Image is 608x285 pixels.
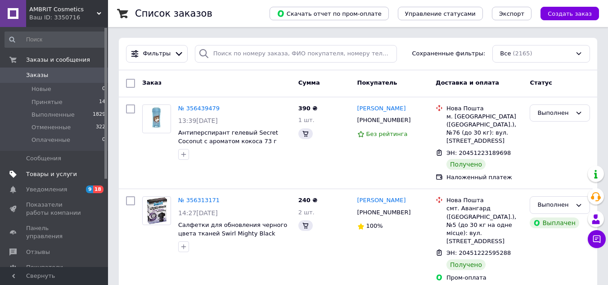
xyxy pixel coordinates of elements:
span: 13:39[DATE] [178,117,218,124]
input: Поиск [5,32,106,48]
span: 1829 [93,111,105,119]
button: Экспорт [492,7,531,20]
span: 2 шт. [298,209,315,216]
div: смт. Авангард ([GEOGRAPHIC_DATA].), №5 (до 30 кг на одне місце): вул. [STREET_ADDRESS] [446,204,522,245]
div: Получено [446,159,486,170]
div: [PHONE_NUMBER] [356,207,413,218]
a: № 356439479 [178,105,220,112]
span: Статус [530,79,552,86]
span: Уведомления [26,185,67,194]
a: Салфетки для обновления черного цвета тканей Swirl Mighty Black fabric Sheets Revives Black&dark ... [178,222,287,253]
div: [PHONE_NUMBER] [356,114,413,126]
span: Покупатели [26,263,63,271]
span: Сообщения [26,154,61,163]
img: Фото товару [146,197,167,225]
span: Отмененные [32,123,71,131]
span: 18 [93,185,104,193]
span: 14 [99,98,105,106]
span: 390 ₴ [298,105,318,112]
button: Чат с покупателем [588,230,606,248]
span: Фильтры [143,50,171,58]
span: Принятые [32,98,63,106]
span: Сумма [298,79,320,86]
span: Заказы и сообщения [26,56,90,64]
span: Оплаченные [32,136,70,144]
span: ЭН: 20451222595288 [446,249,511,256]
span: Экспорт [499,10,524,17]
div: Пром-оплата [446,274,522,282]
span: Заказы [26,71,48,79]
span: Товары и услуги [26,170,77,178]
button: Скачать отчет по пром-оплате [270,7,389,20]
div: Выплачен [530,217,579,228]
button: Создать заказ [540,7,599,20]
div: Нова Пошта [446,104,522,113]
span: 322 [96,123,105,131]
a: [PERSON_NAME] [357,196,406,205]
div: Выполнен [537,109,572,118]
div: Выполнен [537,200,572,210]
div: Ваш ID: 3350716 [29,14,108,22]
a: Фото товару [142,196,171,225]
input: Поиск по номеру заказа, ФИО покупателя, номеру телефона, Email, номеру накладной [195,45,397,63]
span: 100% [366,222,383,229]
div: м. [GEOGRAPHIC_DATA] ([GEOGRAPHIC_DATA].), №76 (до 30 кг): вул. [STREET_ADDRESS] [446,113,522,145]
button: Управление статусами [398,7,483,20]
span: Показатели работы компании [26,201,83,217]
img: Фото товару [143,106,171,131]
span: 0 [102,85,105,93]
span: 1 шт. [298,117,315,123]
div: Получено [446,259,486,270]
a: Антиперспирант гелевый Secret Coconut с ароматом кокоса 73 г [178,129,278,145]
div: Наложенный платеж [446,173,522,181]
a: Фото товару [142,104,171,133]
span: Сохраненные фильтры: [412,50,486,58]
span: Все [500,50,511,58]
span: (2165) [513,50,532,57]
span: Новые [32,85,51,93]
span: 14:27[DATE] [178,209,218,217]
span: Панель управления [26,224,83,240]
div: Нова Пошта [446,196,522,204]
span: ЭН: 20451223189698 [446,149,511,156]
span: Скачать отчет по пром-оплате [277,9,382,18]
span: Отзывы [26,248,50,256]
span: 9 [86,185,93,193]
a: № 356313171 [178,197,220,204]
span: 240 ₴ [298,197,318,204]
span: Создать заказ [548,10,592,17]
span: Выполненные [32,111,75,119]
span: Доставка и оплата [436,79,499,86]
h1: Список заказов [135,8,212,19]
span: 0 [102,136,105,144]
span: Заказ [142,79,162,86]
span: AMBRIT Cosmetics [29,5,97,14]
a: [PERSON_NAME] [357,104,406,113]
span: Без рейтинга [366,131,408,137]
span: Управление статусами [405,10,476,17]
span: Покупатель [357,79,397,86]
a: Создать заказ [531,10,599,17]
